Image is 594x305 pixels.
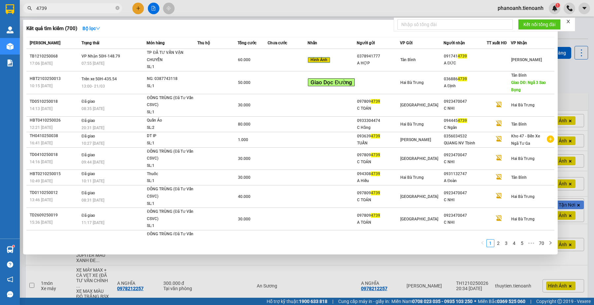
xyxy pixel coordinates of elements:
[371,134,380,138] span: 4739
[147,41,165,45] span: Món hàng
[357,212,400,219] div: 097809
[238,217,250,221] span: 30.000
[357,41,375,45] span: Người gửi
[518,19,561,30] button: Kết nối tổng đài
[147,140,196,147] div: SL: 1
[518,240,526,247] a: 5
[82,213,95,218] span: Đã giao
[30,61,52,66] span: 17:06 [DATE]
[486,239,494,247] li: 1
[7,276,13,283] span: notification
[30,189,80,196] div: TD0110250012
[357,53,400,60] div: 0378941777
[511,122,527,127] span: Tân Bình
[357,117,400,124] div: 0933304474
[444,219,487,226] div: C NHI
[371,99,380,104] span: 4739
[400,137,431,142] span: [PERSON_NAME]
[30,151,80,158] div: TD0410250018
[147,148,196,162] div: ĐÔNG TRÙNG (Đã Tư Vấn CSVC)
[444,105,487,112] div: C NHI
[82,99,95,104] span: Đã giao
[7,261,13,268] span: question-circle
[444,124,487,131] div: C Ngân
[147,177,196,185] div: SL: 1
[511,240,518,247] a: 4
[147,222,196,230] div: SL: 1
[115,5,119,12] span: close-circle
[444,133,487,140] div: 0356034532
[26,25,77,32] h3: Kết quả tìm kiếm ( 700 )
[238,80,250,85] span: 50.000
[357,98,400,105] div: 097809
[494,239,502,247] li: 2
[371,191,380,195] span: 4739
[30,125,52,130] span: 12:21 [DATE]
[357,234,400,241] div: 097809
[147,117,196,124] div: Quần Áo
[400,41,412,45] span: VP Gửi
[30,198,52,202] span: 13:46 [DATE]
[308,41,317,45] span: Nhãn
[82,126,104,130] span: 20:31 [DATE]
[147,124,196,132] div: SL: 2
[82,134,95,138] span: Đã giao
[82,198,104,203] span: 08:31 [DATE]
[526,239,537,247] span: •••
[82,220,104,225] span: 11:17 [DATE]
[82,41,99,45] span: Trạng thái
[77,23,106,34] button: Bộ lọcdown
[400,80,424,85] span: Hai Bà Trưng
[357,152,400,159] div: 097809
[238,137,248,142] span: 1.000
[478,239,486,247] button: left
[82,26,100,31] strong: Bộ lọc
[537,240,546,247] a: 70
[487,240,494,247] a: 1
[6,4,14,14] img: logo-vxr
[357,171,400,177] div: 094308
[357,159,400,166] div: C TOÁN
[444,117,487,124] div: 094445
[478,239,486,247] li: Previous Page
[197,41,210,45] span: Thu hộ
[400,57,416,62] span: Tân Bình
[147,200,196,208] div: SL: 1
[82,61,104,66] span: 07:55 [DATE]
[147,83,196,90] div: SL: 1
[510,239,518,247] li: 4
[400,175,424,180] span: Hai Bà Trưng
[30,171,80,177] div: HBT0210250015
[308,57,330,63] span: Hình Ảnh
[7,43,14,50] img: warehouse-icon
[444,212,487,219] div: 0923470047
[511,217,535,221] span: Hai Bà Trưng
[82,153,95,157] span: Đã giao
[357,140,400,147] div: TUẤN
[371,153,380,157] span: 4739
[36,5,114,12] input: Tìm tên, số ĐT hoặc mã đơn
[82,141,104,146] span: 10:27 [DATE]
[13,245,15,247] sup: 1
[526,239,537,247] li: Next 5 Pages
[444,53,487,60] div: 091741
[511,103,535,107] span: Hai Bà Trưng
[458,77,467,81] span: 4739
[523,21,555,28] span: Kết nối tổng đài
[30,212,80,219] div: TD2609250019
[458,118,467,123] span: 4739
[400,103,438,107] span: [GEOGRAPHIC_DATA]
[444,159,487,166] div: C NHI
[371,172,380,176] span: 4739
[147,186,196,200] div: ĐÔNG TRÙNG (Đã Tư Vấn CSVC)
[82,84,105,89] span: 13:00 - 21/03
[147,95,196,109] div: ĐÔNG TRÙNG (Đã Tư Vấn CSVC)
[357,197,400,204] div: C TOÁN
[115,6,119,10] span: close-circle
[238,122,250,127] span: 80.000
[480,241,484,245] span: left
[444,171,487,177] div: 0931132747
[444,197,487,204] div: C NHI
[502,239,510,247] li: 3
[30,98,80,105] div: TD0510250018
